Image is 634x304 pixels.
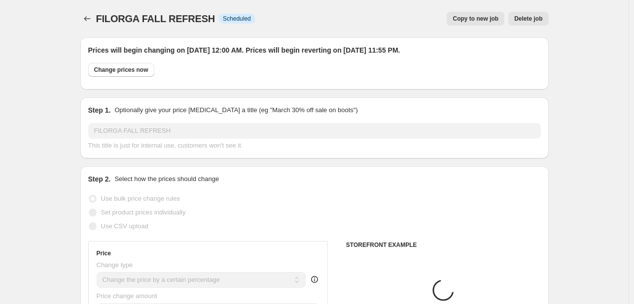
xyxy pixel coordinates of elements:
input: 30% off holiday sale [88,123,541,139]
span: Change prices now [94,66,148,74]
span: Use CSV upload [101,222,148,230]
p: Select how the prices should change [114,174,219,184]
h6: STOREFRONT EXAMPLE [346,241,541,249]
span: Copy to new job [453,15,498,23]
h2: Prices will begin changing on [DATE] 12:00 AM. Prices will begin reverting on [DATE] 11:55 PM. [88,45,541,55]
span: Use bulk price change rules [101,195,180,202]
span: Scheduled [223,15,251,23]
div: help [310,274,319,284]
button: Copy to new job [447,12,504,26]
button: Change prices now [88,63,154,77]
span: Change type [97,261,133,269]
span: Delete job [514,15,542,23]
h2: Step 2. [88,174,111,184]
span: Price change amount [97,292,157,300]
span: FILORGA FALL REFRESH [96,13,215,24]
h3: Price [97,249,111,257]
button: Delete job [508,12,548,26]
span: This title is just for internal use, customers won't see it [88,142,241,149]
span: Set product prices individually [101,209,186,216]
h2: Step 1. [88,105,111,115]
button: Price change jobs [80,12,94,26]
p: Optionally give your price [MEDICAL_DATA] a title (eg "March 30% off sale on boots") [114,105,357,115]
